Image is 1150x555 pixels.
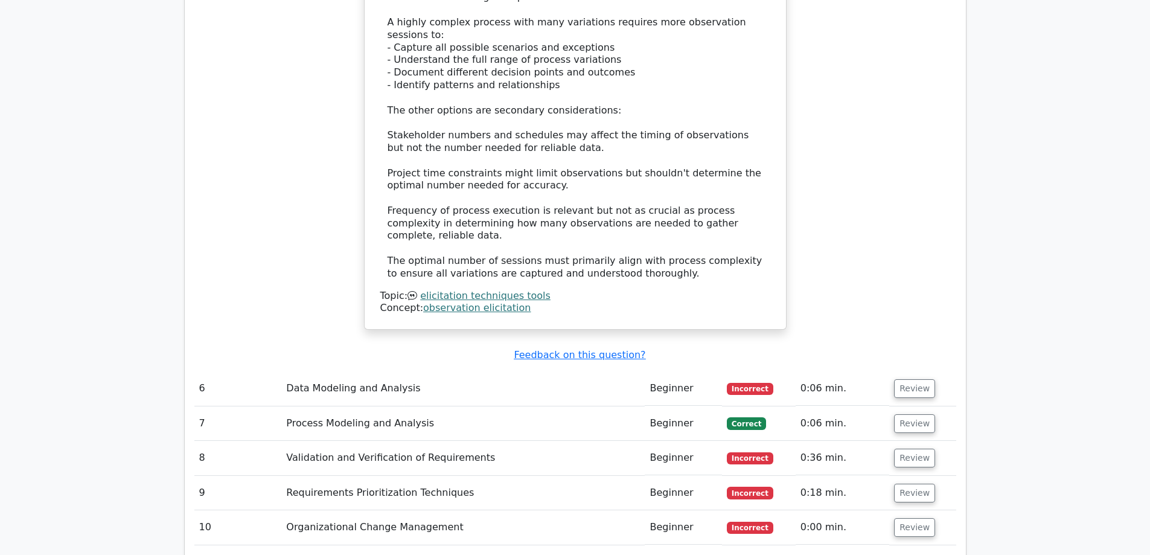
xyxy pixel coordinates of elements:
td: 0:06 min. [796,371,889,406]
td: Beginner [645,510,721,545]
td: 8 [194,441,282,475]
a: observation elicitation [423,302,531,313]
td: Validation and Verification of Requirements [281,441,645,475]
button: Review [894,484,935,502]
td: Requirements Prioritization Techniques [281,476,645,510]
td: Beginner [645,371,721,406]
td: 7 [194,406,282,441]
td: 9 [194,476,282,510]
span: Correct [727,417,766,429]
td: 10 [194,510,282,545]
td: 0:18 min. [796,476,889,510]
td: 0:00 min. [796,510,889,545]
div: Topic: [380,290,770,303]
td: Process Modeling and Analysis [281,406,645,441]
td: 0:36 min. [796,441,889,475]
a: Feedback on this question? [514,349,645,361]
span: Incorrect [727,452,773,464]
td: Beginner [645,441,721,475]
td: Beginner [645,476,721,510]
button: Review [894,518,935,537]
td: 0:06 min. [796,406,889,441]
a: elicitation techniques tools [420,290,551,301]
button: Review [894,379,935,398]
button: Review [894,414,935,433]
div: Concept: [380,302,770,315]
td: Beginner [645,406,721,441]
span: Incorrect [727,522,773,534]
td: Data Modeling and Analysis [281,371,645,406]
span: Incorrect [727,383,773,395]
td: Organizational Change Management [281,510,645,545]
td: 6 [194,371,282,406]
button: Review [894,449,935,467]
span: Incorrect [727,487,773,499]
